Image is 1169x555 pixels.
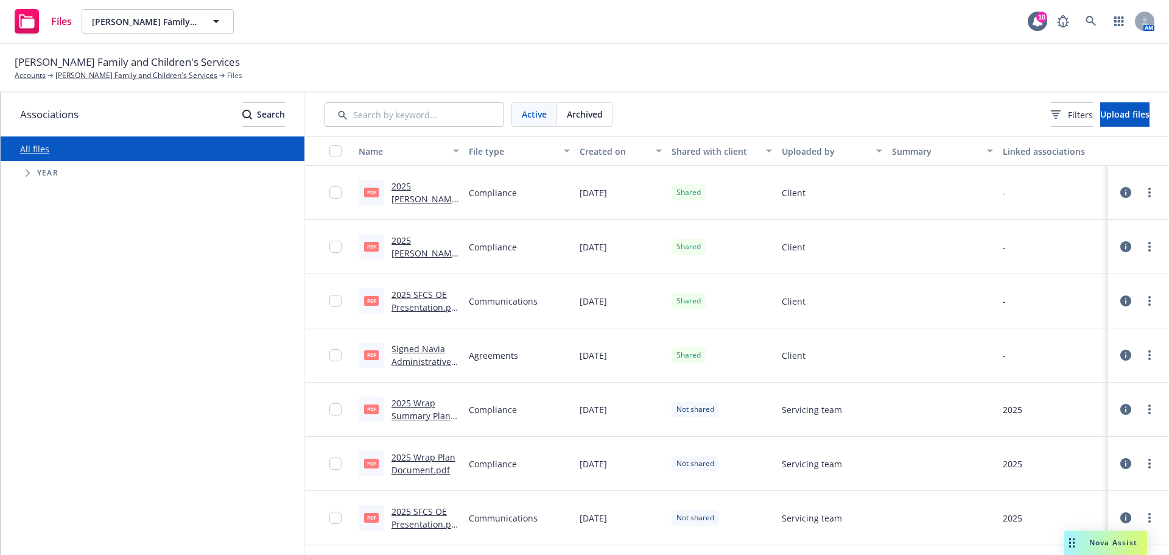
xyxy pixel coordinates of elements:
[580,295,607,308] span: [DATE]
[469,512,538,525] span: Communications
[354,136,464,166] button: Name
[887,136,997,166] button: Summary
[1003,241,1006,253] div: -
[580,145,648,158] div: Created on
[1142,239,1157,254] a: more
[676,458,714,469] span: Not shared
[391,451,455,476] a: 2025 Wrap Plan Document.pdf
[329,512,342,524] input: Toggle Row Selected
[51,16,72,26] span: Files
[1107,9,1131,34] a: Switch app
[1003,403,1022,416] div: 2025
[469,241,517,253] span: Compliance
[1003,145,1103,158] div: Linked associations
[667,136,777,166] button: Shared with client
[391,235,457,323] a: 2025 [PERSON_NAME] Family & Children's Services Wrap Plan Document.pdf
[242,102,285,127] button: SearchSearch
[329,349,342,361] input: Toggle Row Selected
[92,15,197,28] span: [PERSON_NAME] Family and Children's Services
[1003,458,1022,470] div: 2025
[1100,102,1150,127] button: Upload files
[464,136,574,166] button: File type
[1142,402,1157,417] a: more
[359,145,446,158] div: Name
[82,9,234,34] button: [PERSON_NAME] Family and Children's Services
[391,180,457,269] a: 2025 [PERSON_NAME] Family & Children's Services Wrap SPD Document.pdf
[580,186,607,199] span: [DATE]
[1142,511,1157,525] a: more
[329,241,342,253] input: Toggle Row Selected
[469,145,556,158] div: File type
[15,70,46,81] a: Accounts
[1003,186,1006,199] div: -
[676,241,701,252] span: Shared
[242,110,252,119] svg: Search
[782,349,806,362] span: Client
[364,459,379,468] span: pdf
[782,241,806,253] span: Client
[580,241,607,253] span: [DATE]
[20,143,49,155] a: All files
[469,349,518,362] span: Agreements
[580,349,607,362] span: [DATE]
[20,107,79,122] span: Associations
[1064,531,1147,555] button: Nova Assist
[567,108,603,121] span: Archived
[329,295,342,307] input: Toggle Row Selected
[782,145,869,158] div: Uploaded by
[1142,294,1157,308] a: more
[15,54,240,70] span: [PERSON_NAME] Family and Children's Services
[782,512,842,525] span: Servicing team
[55,70,217,81] a: [PERSON_NAME] Family and Children's Services
[10,4,77,38] a: Files
[391,343,453,393] a: Signed Navia Administrative Services Agreement.pdf
[469,458,517,470] span: Compliance
[580,458,607,470] span: [DATE]
[329,458,342,470] input: Toggle Row Selected
[364,405,379,414] span: pdf
[1051,9,1075,34] a: Report a Bug
[1036,12,1047,23] div: 10
[37,169,58,177] span: Year
[575,136,667,166] button: Created on
[676,187,701,198] span: Shared
[580,403,607,416] span: [DATE]
[676,295,701,306] span: Shared
[1051,102,1093,127] button: Filters
[777,136,887,166] button: Uploaded by
[364,242,379,251] span: pdf
[1068,108,1093,121] span: Filters
[1,161,304,185] div: Tree Example
[782,295,806,308] span: Client
[1064,531,1079,555] div: Drag to move
[1079,9,1103,34] a: Search
[522,108,547,121] span: Active
[782,186,806,199] span: Client
[391,289,457,326] a: 2025 SFCS OE Presentation.pdf
[676,512,714,523] span: Not shared
[329,186,342,199] input: Toggle Row Selected
[1142,185,1157,200] a: more
[672,145,759,158] div: Shared with client
[1142,456,1157,471] a: more
[782,458,842,470] span: Servicing team
[1051,108,1093,121] span: Filters
[364,188,379,197] span: pdf
[329,403,342,415] input: Toggle Row Selected
[1003,295,1006,308] div: -
[676,350,701,361] span: Shared
[782,403,842,416] span: Servicing team
[391,506,457,543] a: 2025 SFCS OE Presentation.pdf
[469,186,517,199] span: Compliance
[227,70,242,81] span: Files
[1142,348,1157,362] a: more
[1089,537,1137,548] span: Nova Assist
[325,102,504,127] input: Search by keyword...
[364,296,379,305] span: pdf
[1003,512,1022,525] div: 2025
[364,513,379,522] span: pdf
[469,295,538,308] span: Communications
[329,145,342,157] input: Select all
[1003,349,1006,362] div: -
[998,136,1108,166] button: Linked associations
